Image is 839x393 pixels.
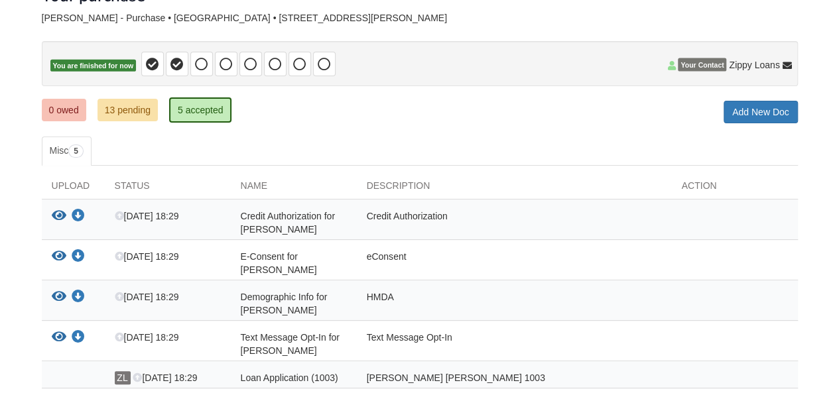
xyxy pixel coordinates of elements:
div: Action [672,179,798,199]
div: Credit Authorization [357,209,672,236]
a: 0 owed [42,99,86,121]
span: Credit Authorization for [PERSON_NAME] [241,211,335,235]
span: [DATE] 18:29 [115,292,179,302]
span: [DATE] 18:29 [115,332,179,343]
div: Description [357,179,672,199]
span: [DATE] 18:29 [115,211,179,221]
span: 5 [68,144,84,158]
button: View Credit Authorization for ashley boley [52,209,66,223]
button: View Demographic Info for ashley boley [52,290,66,304]
div: Status [105,179,231,199]
div: [PERSON_NAME] - Purchase • [GEOGRAPHIC_DATA] • [STREET_ADDRESS][PERSON_NAME] [42,13,798,24]
div: eConsent [357,250,672,276]
span: [DATE] 18:29 [115,251,179,262]
div: HMDA [357,290,672,317]
a: Download Credit Authorization for ashley boley [72,211,85,222]
a: 5 accepted [169,97,232,123]
a: Download Demographic Info for ashley boley [72,292,85,303]
a: Add New Doc [724,101,798,123]
span: Zippy Loans [729,58,779,72]
div: Text Message Opt-In [357,331,672,357]
span: [DATE] 18:29 [133,372,197,383]
div: Name [231,179,357,199]
span: E-Consent for [PERSON_NAME] [241,251,317,275]
span: ZL [115,371,131,384]
span: Text Message Opt-In for [PERSON_NAME] [241,332,340,356]
a: 13 pending [97,99,158,121]
a: Download E-Consent for ashley boley [72,252,85,262]
span: Demographic Info for [PERSON_NAME] [241,292,328,315]
a: Download Text Message Opt-In for ashley boley [72,333,85,343]
a: Misc [42,137,92,166]
span: Loan Application (1003) [241,372,338,383]
button: View E-Consent for ashley boley [52,250,66,264]
span: You are finished for now [50,60,137,72]
span: Your Contact [678,58,726,72]
div: Upload [42,179,105,199]
div: [PERSON_NAME] [PERSON_NAME] 1003 [357,371,672,384]
button: View Text Message Opt-In for ashley boley [52,331,66,345]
